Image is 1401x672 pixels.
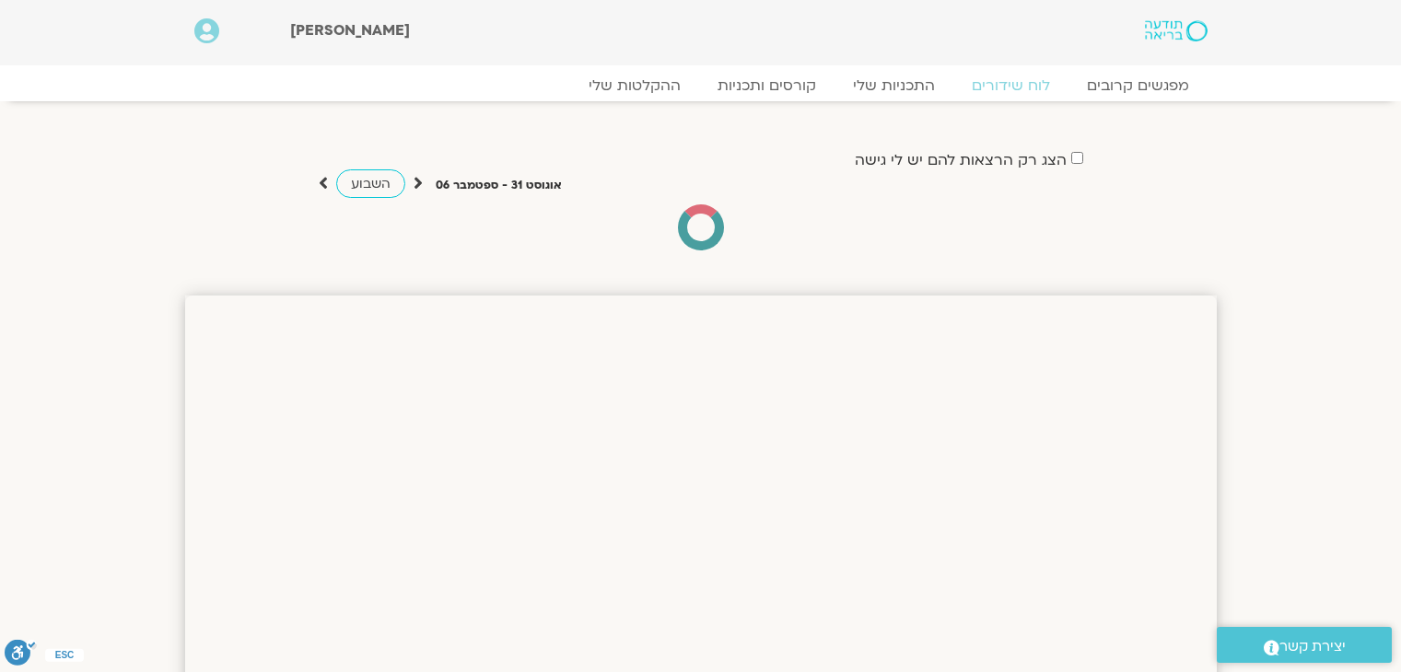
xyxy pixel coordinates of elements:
[570,76,699,95] a: ההקלטות שלי
[290,20,410,41] span: [PERSON_NAME]
[855,152,1067,168] label: הצג רק הרצאות להם יש לי גישה
[699,76,835,95] a: קורסים ותכניות
[351,175,391,192] span: השבוע
[194,76,1208,95] nav: Menu
[436,176,562,195] p: אוגוסט 31 - ספטמבר 06
[1217,627,1392,663] a: יצירת קשר
[1279,634,1346,659] span: יצירת קשר
[835,76,953,95] a: התכניות שלי
[953,76,1068,95] a: לוח שידורים
[336,169,405,198] a: השבוע
[1068,76,1208,95] a: מפגשים קרובים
